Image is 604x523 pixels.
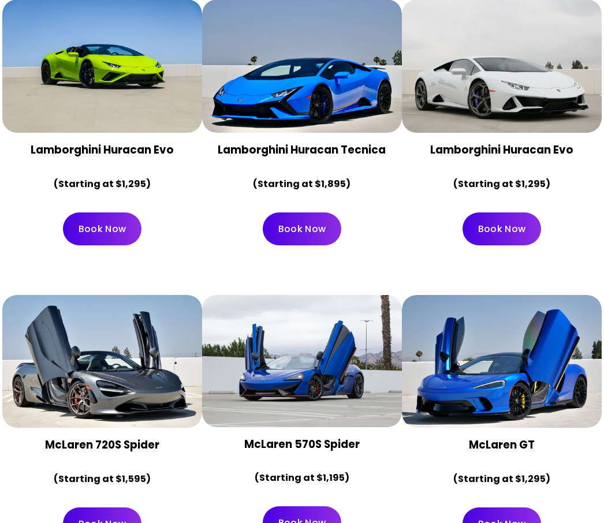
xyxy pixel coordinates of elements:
strong: (Starting at $1,195) [255,472,349,485]
strong: (Starting at $1,295) [54,178,151,191]
a: Book Now [263,213,341,246]
strong: Lamborghini Huracan Evo [31,143,174,158]
strong: (Starting at $1,295) [453,178,550,191]
strong: (Starting at $1,595) [54,473,151,486]
strong: Lamborghini Huracan Evo [430,143,573,158]
strong: McLaren 570S Spider [244,438,360,452]
strong: (Starting at $1,295) [453,473,550,486]
strong: Lamborghini Huracan Tecnica [218,143,386,158]
strong: McLaren 720S Spider [45,438,159,453]
strong: McLaren GT [469,438,535,453]
a: Book Now [63,213,141,246]
strong: (Starting at $1,895) [253,178,351,191]
a: Book Now [463,213,541,246]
